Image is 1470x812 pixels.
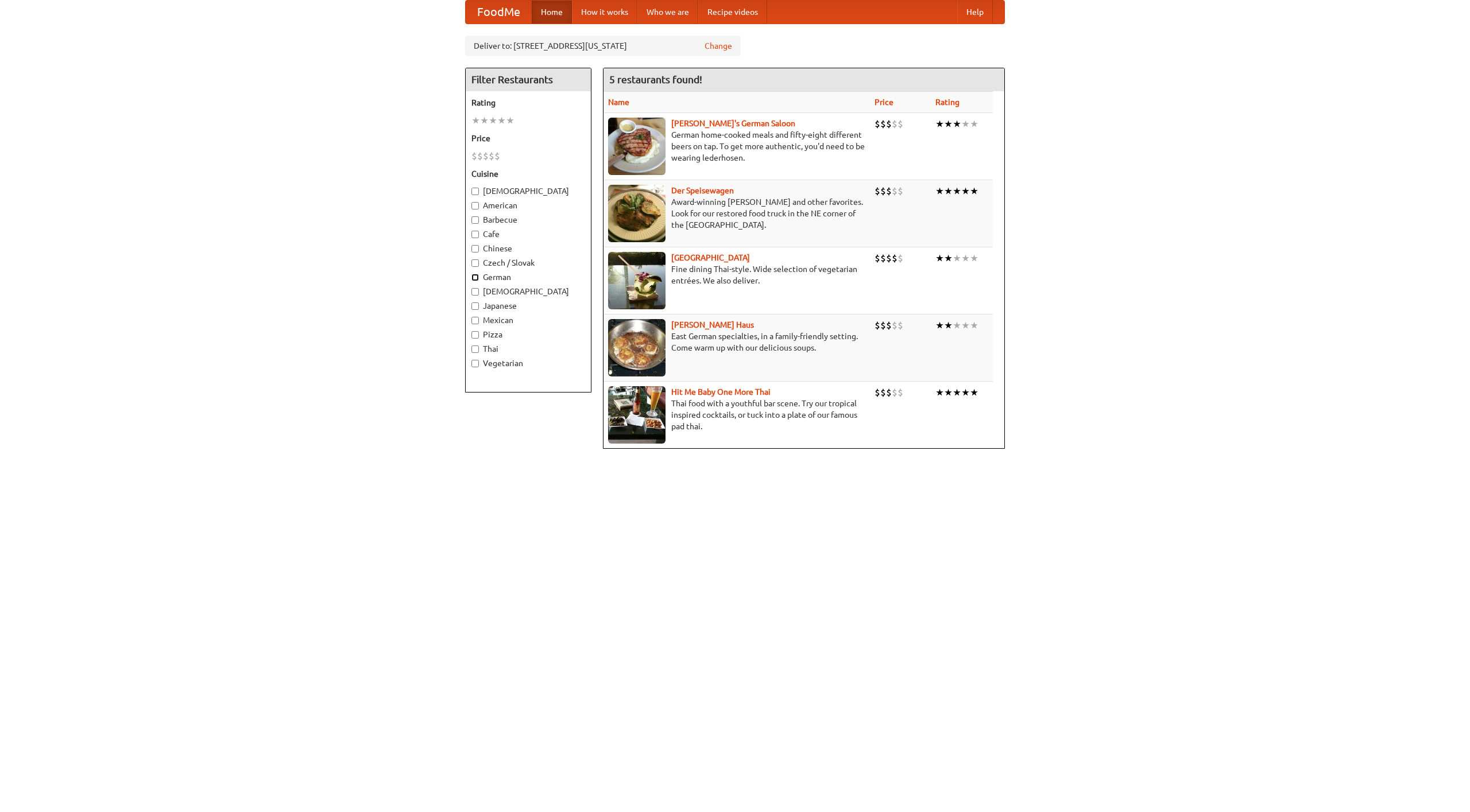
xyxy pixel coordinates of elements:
li: ★ [970,319,978,332]
li: ★ [471,114,480,127]
li: ★ [944,252,953,265]
a: Home [532,1,572,24]
li: $ [886,185,892,197]
p: German home-cooked meals and fifty-eight different beers on tap. To get more authentic, you'd nee... [608,129,865,164]
input: Pizza [471,331,479,339]
li: ★ [970,185,978,197]
li: $ [880,386,886,399]
a: Name [608,98,629,107]
li: ★ [961,252,970,265]
label: Cafe [471,228,585,240]
a: Der Speisewagen [671,186,734,195]
input: Czech / Slovak [471,259,479,267]
li: $ [886,118,892,130]
li: $ [875,185,880,197]
label: Barbecue [471,214,585,226]
li: ★ [944,185,953,197]
li: ★ [953,118,961,130]
a: Recipe videos [698,1,767,24]
label: Thai [471,343,585,355]
li: $ [483,150,489,162]
a: [PERSON_NAME]'s German Saloon [671,119,795,128]
li: $ [898,118,903,130]
h5: Rating [471,97,585,108]
li: ★ [970,118,978,130]
h4: Filter Restaurants [466,68,591,91]
div: Deliver to: [STREET_ADDRESS][US_STATE] [465,36,741,56]
input: Chinese [471,245,479,252]
li: $ [875,118,880,130]
li: ★ [953,252,961,265]
a: Change [705,40,732,52]
label: Chinese [471,243,585,254]
img: kohlhaus.jpg [608,319,666,376]
li: $ [880,252,886,265]
li: ★ [497,114,506,127]
li: ★ [961,386,970,399]
label: Vegetarian [471,358,585,369]
li: ★ [489,114,497,127]
li: ★ [935,386,944,399]
label: Mexican [471,314,585,326]
li: $ [892,252,898,265]
img: satay.jpg [608,252,666,309]
li: $ [898,252,903,265]
a: Rating [935,98,960,107]
li: $ [898,319,903,332]
li: $ [892,319,898,332]
label: German [471,271,585,283]
li: ★ [970,252,978,265]
li: $ [880,118,886,130]
li: $ [875,319,880,332]
img: esthers.jpg [608,118,666,175]
h5: Cuisine [471,168,585,180]
a: How it works [572,1,637,24]
input: American [471,202,479,209]
input: Japanese [471,302,479,310]
ng-pluralize: 5 restaurants found! [609,74,702,85]
label: [DEMOGRAPHIC_DATA] [471,286,585,297]
li: ★ [506,114,514,127]
label: [DEMOGRAPHIC_DATA] [471,185,585,197]
label: Japanese [471,300,585,312]
li: $ [892,118,898,130]
label: Czech / Slovak [471,257,585,269]
li: ★ [961,185,970,197]
li: ★ [961,319,970,332]
li: ★ [970,386,978,399]
input: [DEMOGRAPHIC_DATA] [471,288,479,296]
a: Hit Me Baby One More Thai [671,387,771,397]
p: Fine dining Thai-style. Wide selection of vegetarian entrées. We also deliver. [608,263,865,286]
p: East German specialties, in a family-friendly setting. Come warm up with our delicious soups. [608,331,865,353]
li: $ [886,386,892,399]
li: $ [489,150,494,162]
li: $ [892,185,898,197]
h5: Price [471,133,585,144]
li: $ [898,185,903,197]
input: Mexican [471,317,479,324]
li: ★ [935,185,944,197]
input: Barbecue [471,216,479,224]
li: ★ [953,185,961,197]
input: Cafe [471,231,479,238]
li: $ [892,386,898,399]
li: ★ [961,118,970,130]
li: ★ [935,118,944,130]
li: ★ [944,386,953,399]
li: $ [477,150,483,162]
a: [GEOGRAPHIC_DATA] [671,253,750,262]
input: Vegetarian [471,360,479,367]
a: FoodMe [466,1,532,24]
p: Thai food with a youthful bar scene. Try our tropical inspired cocktails, or tuck into a plate of... [608,398,865,432]
label: American [471,200,585,211]
a: [PERSON_NAME] Haus [671,320,754,329]
label: Pizza [471,329,585,340]
li: ★ [953,386,961,399]
li: $ [880,185,886,197]
li: $ [875,386,880,399]
a: Help [957,1,993,24]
